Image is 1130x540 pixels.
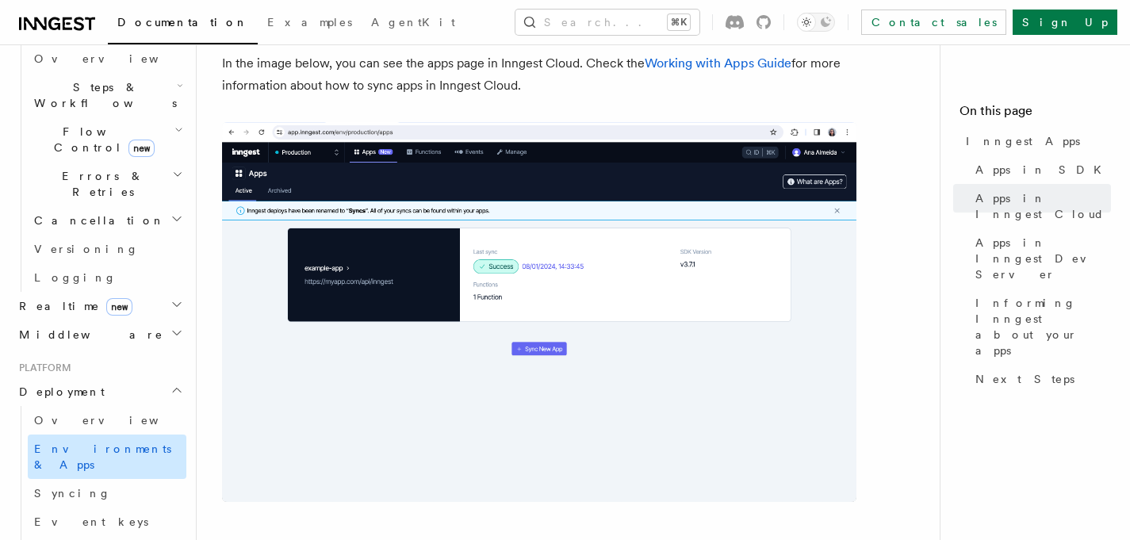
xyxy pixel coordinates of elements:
a: Contact sales [861,10,1006,35]
a: Environments & Apps [28,435,186,479]
button: Steps & Workflows [28,73,186,117]
button: Search...⌘K [515,10,699,35]
span: Event keys [34,515,148,528]
span: Apps in Inngest Cloud [975,190,1111,222]
span: Flow Control [28,124,174,155]
span: Platform [13,362,71,374]
button: Errors & Retries [28,162,186,206]
span: Overview [34,52,197,65]
span: Deployment [13,384,105,400]
a: Examples [258,5,362,43]
span: AgentKit [371,16,455,29]
a: Logging [28,263,186,292]
span: Overview [34,414,197,427]
a: Informing Inngest about your apps [969,289,1111,365]
span: Environments & Apps [34,442,171,471]
span: Apps in Inngest Dev Server [975,235,1111,282]
span: Syncing [34,487,111,500]
span: Informing Inngest about your apps [975,295,1111,358]
p: In the image below, you can see the apps page in Inngest Cloud. Check the for more information ab... [222,52,856,97]
a: Event keys [28,507,186,536]
h4: On this page [960,101,1111,127]
a: Next Steps [969,365,1111,393]
kbd: ⌘K [668,14,690,30]
button: Flow Controlnew [28,117,186,162]
span: Inngest Apps [966,133,1080,149]
a: Apps in Inngest Dev Server [969,228,1111,289]
a: Overview [28,44,186,73]
span: Logging [34,271,117,284]
span: new [106,298,132,316]
button: Cancellation [28,206,186,235]
span: Steps & Workflows [28,79,177,111]
a: Inngest Apps [960,127,1111,155]
button: Deployment [13,377,186,406]
span: Documentation [117,16,248,29]
a: Versioning [28,235,186,263]
a: AgentKit [362,5,465,43]
span: Middleware [13,327,163,343]
a: Documentation [108,5,258,44]
span: Versioning [34,243,139,255]
span: Apps in SDK [975,162,1111,178]
a: Sign Up [1013,10,1117,35]
div: Inngest Functions [13,44,186,292]
span: Cancellation [28,213,165,228]
button: Realtimenew [13,292,186,320]
a: Apps in SDK [969,155,1111,184]
a: Working with Apps Guide [645,56,791,71]
span: Errors & Retries [28,168,172,200]
span: Next Steps [975,371,1074,387]
button: Middleware [13,320,186,349]
img: Inngest Cloud screen with apps [222,122,856,502]
span: Examples [267,16,352,29]
a: Overview [28,406,186,435]
span: Realtime [13,298,132,314]
span: new [128,140,155,157]
a: Apps in Inngest Cloud [969,184,1111,228]
button: Toggle dark mode [797,13,835,32]
a: Syncing [28,479,186,507]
